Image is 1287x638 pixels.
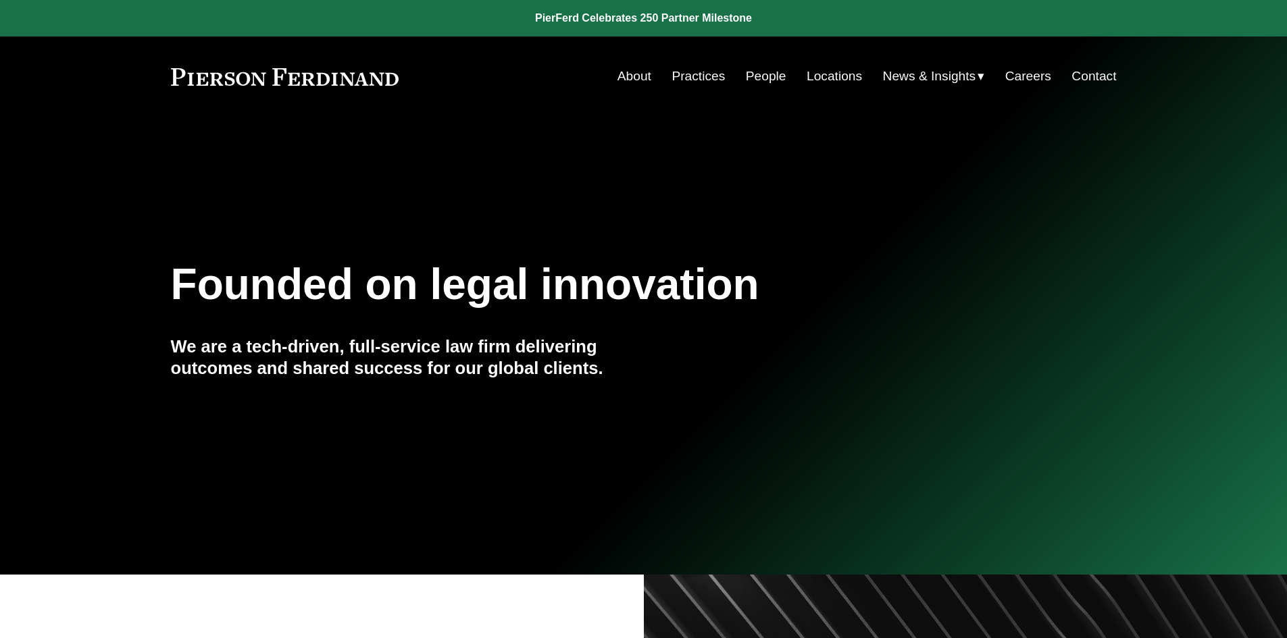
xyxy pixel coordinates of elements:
a: People [746,63,786,89]
a: About [617,63,651,89]
a: Careers [1005,63,1051,89]
a: Contact [1071,63,1116,89]
h4: We are a tech-driven, full-service law firm delivering outcomes and shared success for our global... [171,336,644,379]
h1: Founded on legal innovation [171,260,959,309]
span: News & Insights [883,65,976,88]
a: Locations [807,63,862,89]
a: Practices [672,63,725,89]
a: folder dropdown [883,63,985,89]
